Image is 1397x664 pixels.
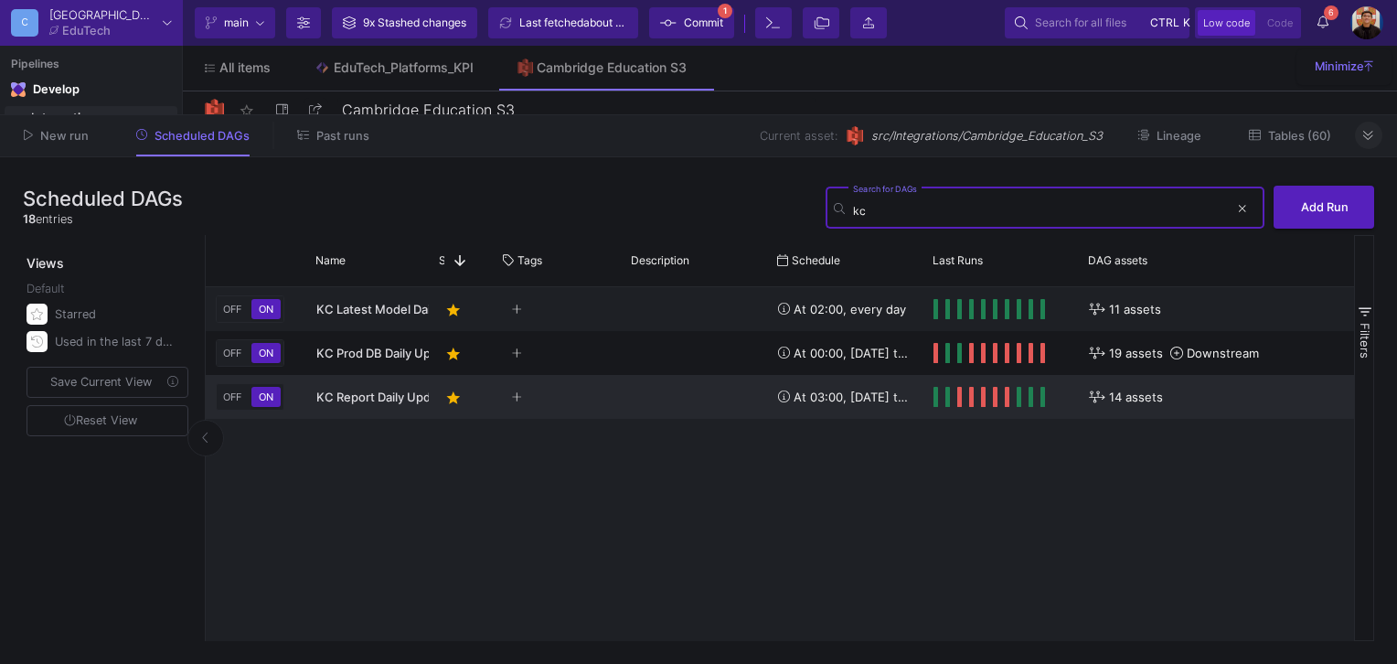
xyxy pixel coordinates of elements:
button: ON [251,387,281,407]
span: Lineage [1157,129,1201,143]
span: KC Prod DB Daily Update [316,346,456,360]
span: Name [315,253,346,267]
span: Tables (60) [1268,129,1331,143]
span: Add Run [1301,200,1349,214]
div: entries [23,210,183,228]
div: Used in the last 7 days [55,328,177,356]
span: Star [439,253,444,267]
button: OFF [219,299,245,319]
span: New run [40,129,89,143]
div: Default [27,280,192,301]
button: Starred [23,301,192,328]
button: Tables (60) [1227,122,1353,150]
mat-expansion-panel-header: Navigation iconDevelop [5,75,177,104]
span: Downstream [1187,332,1259,375]
span: about 17 hours ago [583,16,680,29]
mat-icon: star [443,299,464,321]
div: Starred [55,301,177,328]
span: Scheduled DAGs [155,129,250,143]
input: Search... [853,204,1229,218]
mat-icon: star [443,343,464,365]
img: Navigation icon [11,82,26,97]
span: DAG assets [1088,253,1147,267]
button: Low code [1198,10,1255,36]
span: 14 assets [1109,376,1163,419]
div: C [11,9,38,37]
div: EduTech [62,25,111,37]
span: Search for all files [1035,9,1126,37]
button: Reset View [27,405,188,437]
img: Amazon S3 [845,126,864,145]
span: OFF [219,391,245,403]
h3: Scheduled DAGs [23,187,183,210]
button: Lineage [1115,122,1223,150]
button: Add Run [1274,186,1374,229]
span: All items [219,60,271,75]
a: Integrations [5,106,177,130]
button: Used in the last 7 days [23,328,192,356]
span: Current asset: [760,127,837,145]
span: 18 [23,212,36,226]
button: 9x Stashed changes [332,7,477,38]
button: New run [2,122,111,150]
div: EduTech_Platforms_KPI [334,60,474,75]
div: Develop [33,82,60,97]
button: Scheduled DAGs [114,122,272,150]
span: 19 assets [1109,332,1163,375]
span: 6 [1324,5,1338,20]
img: Tab icon [517,59,533,77]
span: src/Integrations/Cambridge_Education_S3 [871,127,1103,145]
span: ON [255,391,277,403]
button: ctrlk [1145,12,1179,34]
span: Reset View [64,413,137,427]
div: At 02:00, every day [778,288,913,331]
div: 9x Stashed changes [363,9,466,37]
button: Last fetchedabout 17 hours ago [488,7,638,38]
div: At 03:00, [DATE] through [DATE] [778,376,913,419]
button: main [195,7,275,38]
button: ON [251,343,281,363]
button: OFF [219,343,245,363]
button: 6 [1306,7,1339,38]
span: KC Latest Model Daily Update [316,302,485,316]
span: Low code [1203,16,1250,29]
button: Search for all filesctrlk [1005,7,1189,38]
span: KC Report Daily Update [316,390,449,404]
button: ON [251,299,281,319]
span: ON [255,347,277,359]
button: Past runs [275,122,391,150]
span: Save Current View [50,375,152,389]
div: At 00:00, [DATE] through [DATE] [778,332,913,375]
span: Code [1267,16,1293,29]
div: Integrations [31,111,173,125]
div: [GEOGRAPHIC_DATA] [49,9,155,21]
div: Last fetched [519,9,629,37]
img: Tab icon [315,60,330,76]
span: Last Runs [933,253,983,267]
button: Save Current View [27,367,188,398]
span: OFF [219,347,245,359]
span: 11 assets [1109,288,1161,331]
span: Tags [517,253,542,267]
span: Description [631,253,689,267]
span: ON [255,303,277,316]
span: ctrl [1150,12,1179,34]
span: OFF [219,303,245,316]
span: Schedule [792,253,840,267]
span: Commit [684,9,723,37]
img: Logo [205,99,224,122]
img: bg52tvgs8dxfpOhHYAd0g09LCcAxm85PnUXHwHyc.png [1350,6,1383,39]
mat-icon: star [443,387,464,409]
span: Past runs [316,129,369,143]
div: Cambridge Education S3 [537,60,687,75]
span: k [1183,12,1190,34]
span: main [224,9,249,37]
span: Filters [1358,323,1372,359]
div: Views [23,235,196,273]
button: Code [1262,10,1298,36]
button: Commit [649,7,734,38]
mat-icon: star_border [236,100,258,122]
button: OFF [219,387,245,407]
